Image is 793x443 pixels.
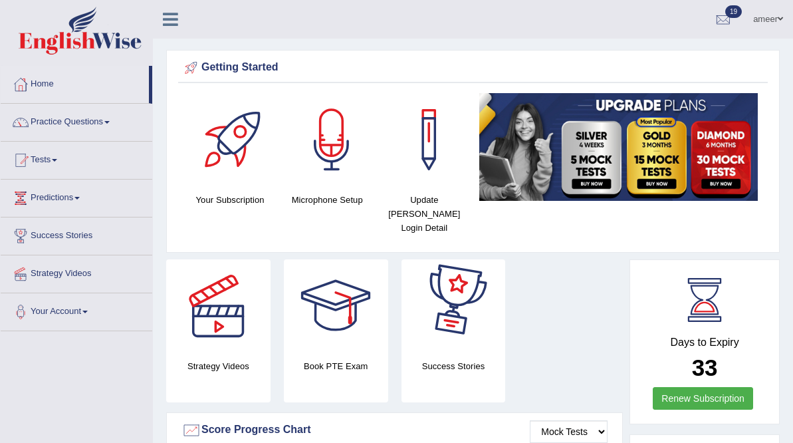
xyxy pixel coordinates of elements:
[1,180,152,213] a: Predictions
[1,293,152,327] a: Your Account
[725,5,742,18] span: 19
[1,142,152,175] a: Tests
[1,66,149,99] a: Home
[285,193,369,207] h4: Microphone Setup
[479,93,758,201] img: small5.jpg
[645,337,764,349] h4: Days to Expiry
[401,359,506,373] h4: Success Stories
[284,359,388,373] h4: Book PTE Exam
[382,193,466,235] h4: Update [PERSON_NAME] Login Detail
[1,255,152,289] a: Strategy Videos
[1,218,152,251] a: Success Stories
[692,355,718,380] b: 33
[181,58,764,78] div: Getting Started
[166,359,271,373] h4: Strategy Videos
[181,420,608,440] div: Score Progress Chart
[653,387,753,410] a: Renew Subscription
[1,104,152,137] a: Practice Questions
[188,193,272,207] h4: Your Subscription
